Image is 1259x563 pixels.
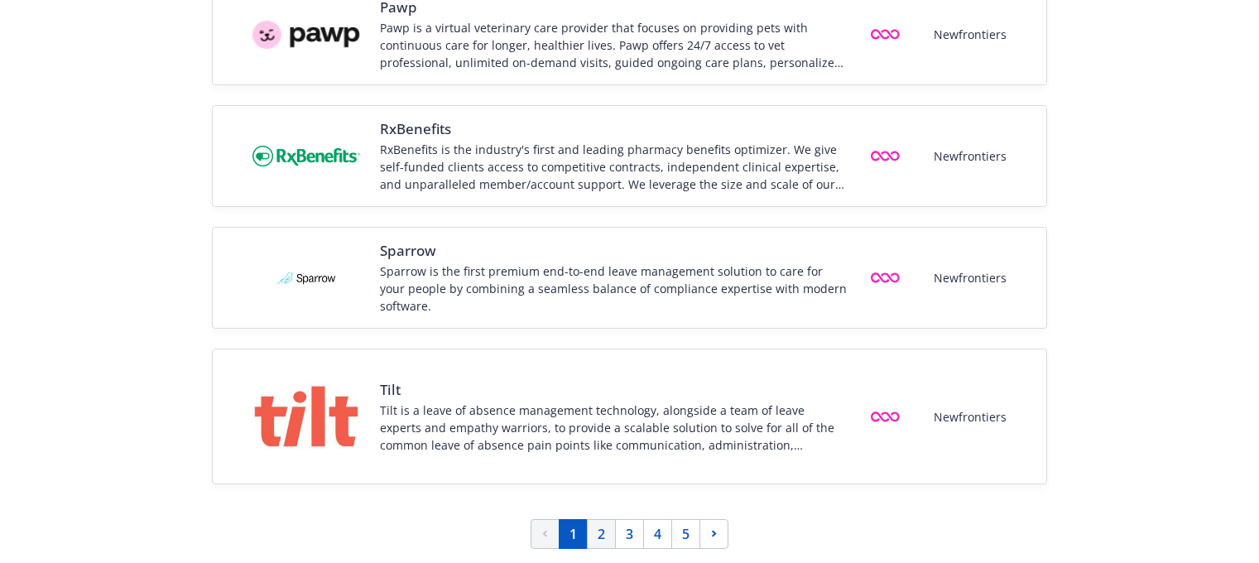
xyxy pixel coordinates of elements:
span: Tilt [380,380,847,400]
div: RxBenefits is the industry's first and leading pharmacy benefits optimizer. We give self-funded c... [380,141,847,193]
a: Page 5 [671,519,700,549]
span: Newfrontiers [934,408,1007,426]
img: Vendor logo for RxBenefits [252,146,360,166]
div: Tilt is a leave of absence management technology, alongside a team of leave experts and empathy w... [380,402,847,454]
img: Vendor logo for Pawp [252,21,360,50]
img: Vendor logo for Sparrow [252,243,360,314]
a: Page 3 [615,519,644,549]
a: Next page [699,519,728,549]
div: Sparrow is the first premium end-to-end leave management solution to care for your people by comb... [380,262,847,315]
span: RxBenefits [380,119,847,139]
a: Previous page [531,519,560,549]
span: Newfrontiers [934,26,1007,43]
span: Newfrontiers [934,269,1007,286]
a: Page 4 [643,519,672,549]
a: Page 1 is your current page [559,519,588,549]
img: Vendor logo for Tilt [252,363,360,470]
a: Page 2 [587,519,616,549]
span: Sparrow [380,241,847,261]
span: Newfrontiers [934,147,1007,165]
div: Pawp is a virtual veterinary care provider that focuses on providing pets with continuous care fo... [380,19,847,71]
